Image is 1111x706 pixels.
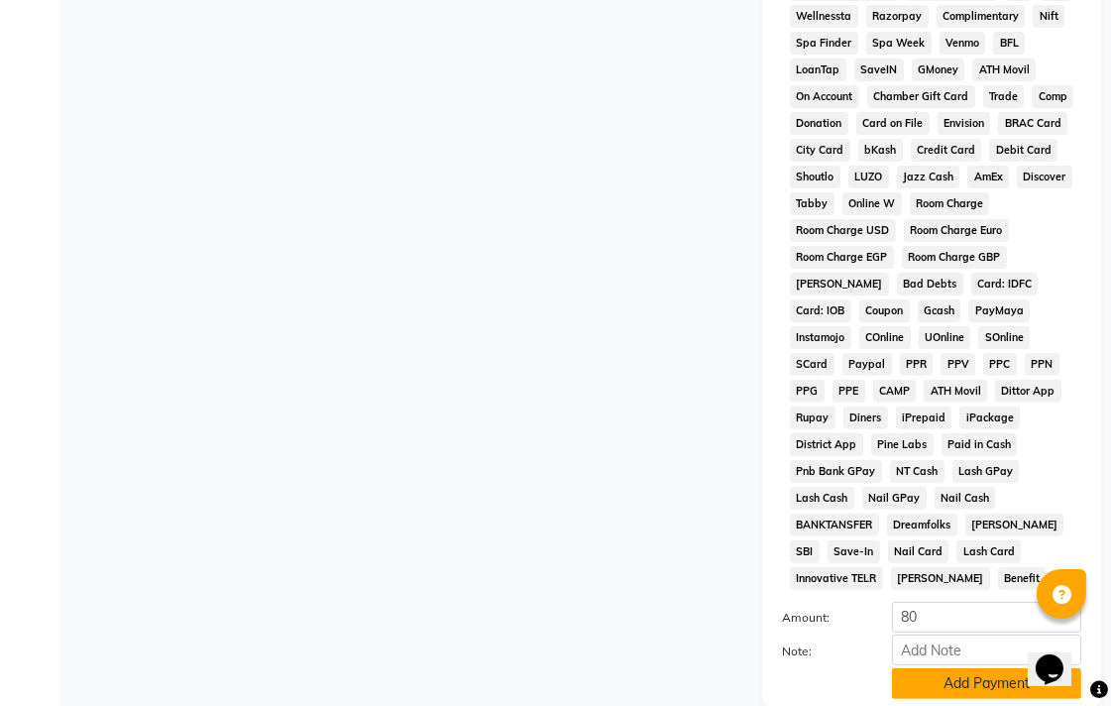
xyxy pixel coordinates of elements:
[866,32,932,55] span: Spa Week
[790,299,851,322] span: Card: IOB
[935,487,996,510] span: Nail Cash
[995,380,1061,403] span: Dittor App
[767,609,877,627] label: Amount:
[790,380,825,403] span: PPG
[842,353,892,376] span: Paypal
[790,5,858,28] span: Wellnessta
[1025,353,1059,376] span: PPN
[912,59,965,81] span: GMoney
[978,326,1030,349] span: SOnline
[790,192,834,215] span: Tabby
[910,192,990,215] span: Room Charge
[859,299,910,322] span: Coupon
[1032,85,1073,108] span: Comp
[983,353,1017,376] span: PPC
[833,380,865,403] span: PPE
[790,487,854,510] span: Lash Cash
[959,407,1020,429] span: iPackage
[867,85,975,108] span: Chamber Gift Card
[971,273,1039,295] span: Card: IDFC
[866,5,929,28] span: Razorpay
[842,192,902,215] span: Online W
[1033,5,1064,28] span: Nift
[790,514,879,536] span: BANKTANSFER
[790,433,863,456] span: District App
[887,514,957,536] span: Dreamfolks
[940,32,986,55] span: Venmo
[941,353,975,376] span: PPV
[902,246,1007,269] span: Room Charge GBP
[854,59,904,81] span: SaveIN
[790,326,851,349] span: Instamojo
[790,460,882,483] span: Pnb Bank GPay
[972,59,1036,81] span: ATH Movil
[993,32,1025,55] span: BFL
[790,59,846,81] span: LoanTap
[858,139,903,162] span: bKash
[790,407,835,429] span: Rupay
[790,32,858,55] span: Spa Finder
[967,166,1009,188] span: AmEx
[937,5,1026,28] span: Complimentary
[989,139,1057,162] span: Debit Card
[968,299,1030,322] span: PayMaya
[892,635,1081,665] input: Add Note
[896,407,952,429] span: iPrepaid
[904,219,1009,242] span: Room Charge Euro
[790,273,889,295] span: [PERSON_NAME]
[828,540,880,563] span: Save-In
[1017,166,1072,188] span: Discover
[938,112,991,135] span: Envision
[983,85,1025,108] span: Trade
[790,540,820,563] span: SBI
[919,326,971,349] span: UOnline
[891,567,990,590] span: [PERSON_NAME]
[1028,627,1091,686] iframe: chat widget
[790,219,896,242] span: Room Charge USD
[918,299,961,322] span: Gcash
[888,540,949,563] span: Nail Card
[911,139,982,162] span: Credit Card
[998,112,1067,135] span: BRAC Card
[790,139,850,162] span: City Card
[900,353,934,376] span: PPR
[790,85,859,108] span: On Account
[897,273,963,295] span: Bad Debts
[897,166,960,188] span: Jazz Cash
[843,407,888,429] span: Diners
[862,487,927,510] span: Nail GPay
[873,380,917,403] span: CAMP
[790,166,840,188] span: Shoutlo
[790,567,883,590] span: Innovative TELR
[790,246,894,269] span: Room Charge EGP
[942,433,1018,456] span: Paid in Cash
[965,514,1064,536] span: [PERSON_NAME]
[956,540,1021,563] span: Lash Card
[998,567,1047,590] span: Benefit
[892,668,1081,699] button: Add Payment
[924,380,987,403] span: ATH Movil
[890,460,944,483] span: NT Cash
[871,433,934,456] span: Pine Labs
[859,326,911,349] span: COnline
[848,166,889,188] span: LUZO
[892,602,1081,633] input: Amount
[790,353,834,376] span: SCard
[767,643,877,660] label: Note:
[856,112,930,135] span: Card on File
[790,112,848,135] span: Donation
[952,460,1020,483] span: Lash GPay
